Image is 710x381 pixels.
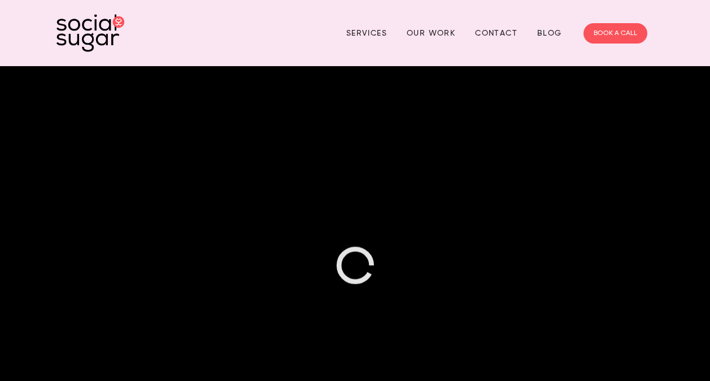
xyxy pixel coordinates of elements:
a: Our Work [407,24,455,42]
img: SocialSugar [56,14,124,52]
a: Services [346,24,387,42]
a: Contact [475,24,517,42]
a: Blog [537,24,562,42]
a: BOOK A CALL [583,23,647,44]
